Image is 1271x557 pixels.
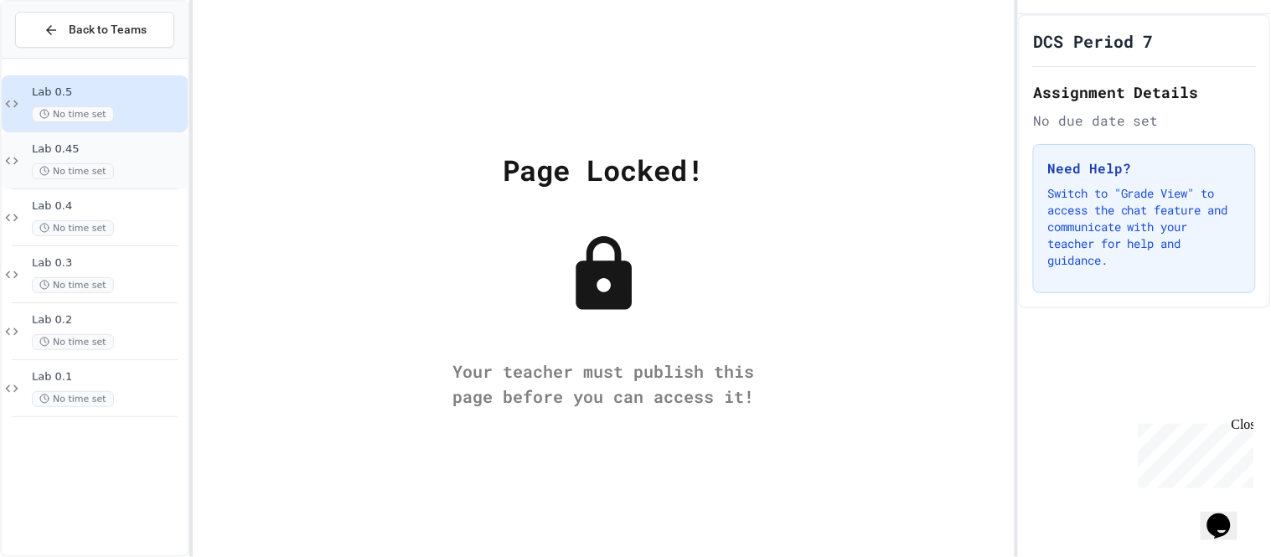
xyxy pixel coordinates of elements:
div: Chat with us now!Close [7,7,116,106]
h2: Assignment Details [1033,80,1256,104]
span: Lab 0.4 [32,199,184,214]
span: Lab 0.1 [32,370,184,384]
span: No time set [32,163,114,179]
span: No time set [32,220,114,236]
div: No due date set [1033,111,1256,131]
button: Back to Teams [15,12,174,48]
span: Lab 0.3 [32,256,184,271]
p: Switch to "Grade View" to access the chat feature and communicate with your teacher for help and ... [1047,185,1242,269]
span: No time set [32,334,114,350]
h1: DCS Period 7 [1033,29,1154,53]
span: Lab 0.5 [32,85,184,100]
span: Lab 0.45 [32,142,184,157]
div: Your teacher must publish this page before you can access it! [437,358,772,409]
span: No time set [32,391,114,407]
span: Lab 0.2 [32,313,184,327]
iframe: chat widget [1201,490,1254,540]
span: No time set [32,106,114,122]
span: Back to Teams [69,21,147,39]
span: No time set [32,277,114,293]
div: Page Locked! [504,148,705,191]
h3: Need Help? [1047,158,1242,178]
iframe: chat widget [1132,417,1254,488]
